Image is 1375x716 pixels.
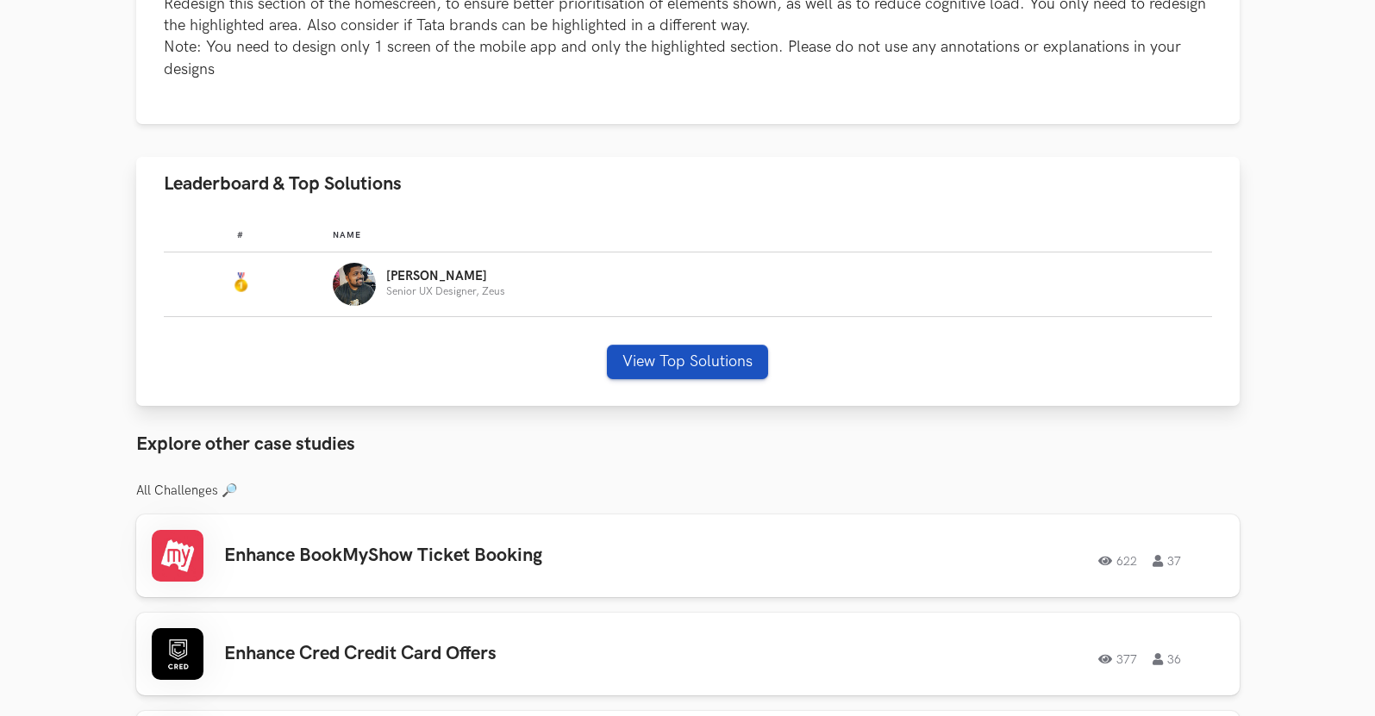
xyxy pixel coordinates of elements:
[136,483,1240,499] h3: All Challenges 🔎
[224,643,714,665] h3: Enhance Cred Credit Card Offers
[386,286,505,297] p: Senior UX Designer, Zeus
[237,230,244,240] span: #
[136,514,1240,597] a: Enhance BookMyShow Ticket Booking62237
[136,613,1240,695] a: Enhance Cred Credit Card Offers37736
[224,545,714,567] h3: Enhance BookMyShow Ticket Booking
[1153,653,1181,665] span: 36
[230,272,251,293] img: Gold Medal
[1098,653,1137,665] span: 377
[1153,555,1181,567] span: 37
[333,263,376,306] img: Profile photo
[1098,555,1137,567] span: 622
[136,211,1240,407] div: Leaderboard & Top Solutions
[164,172,402,196] span: Leaderboard & Top Solutions
[136,433,1240,456] h3: Explore other case studies
[386,270,505,283] p: [PERSON_NAME]
[136,157,1240,211] button: Leaderboard & Top Solutions
[333,230,361,240] span: Name
[607,345,768,379] button: View Top Solutions
[164,216,1212,317] table: Leaderboard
